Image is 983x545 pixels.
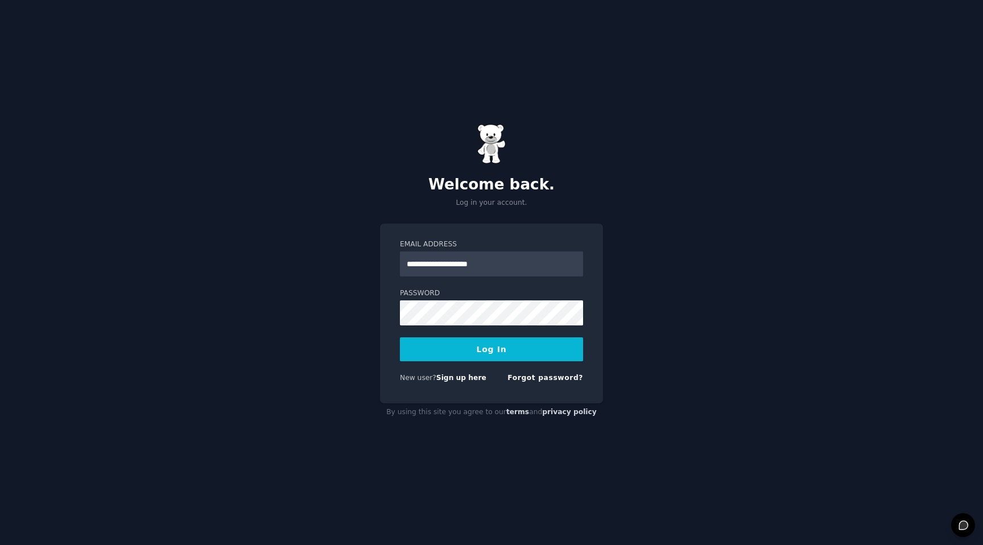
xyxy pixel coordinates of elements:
[400,288,583,299] label: Password
[506,408,529,416] a: terms
[400,337,583,361] button: Log In
[380,403,603,422] div: By using this site you agree to our and
[477,124,506,164] img: Gummy Bear
[400,374,436,382] span: New user?
[436,374,486,382] a: Sign up here
[380,176,603,194] h2: Welcome back.
[542,408,597,416] a: privacy policy
[507,374,583,382] a: Forgot password?
[400,240,583,250] label: Email Address
[380,198,603,208] p: Log in your account.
